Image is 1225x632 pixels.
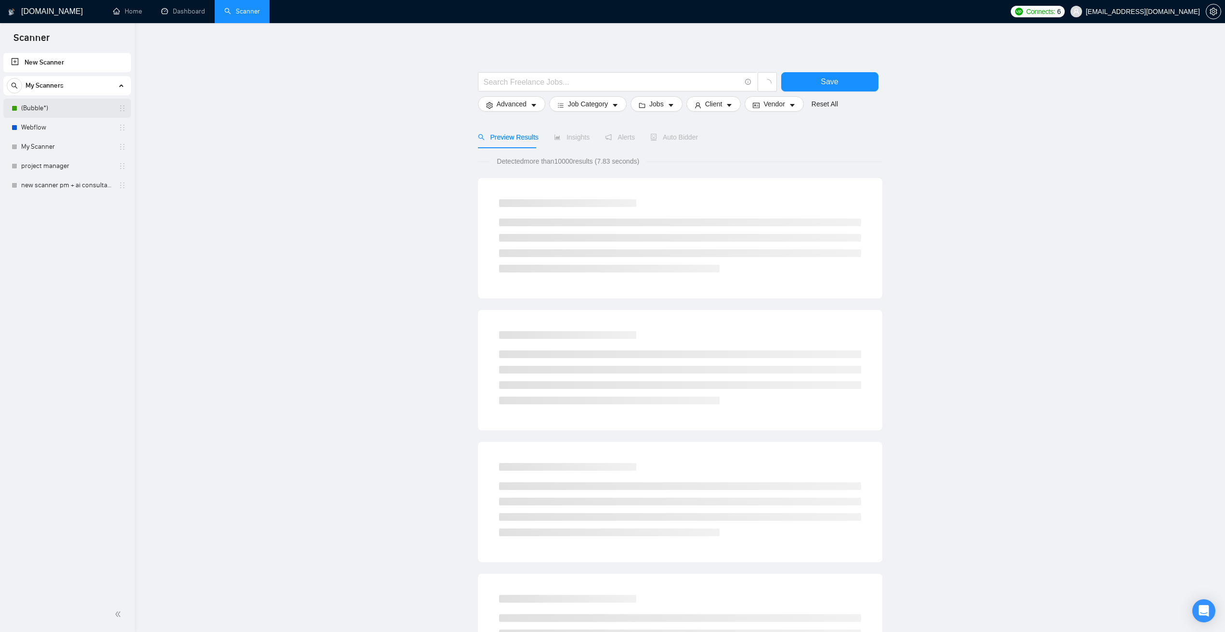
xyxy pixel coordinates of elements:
span: Job Category [568,99,608,109]
span: Client [705,99,722,109]
span: Alerts [605,133,635,141]
span: search [478,134,485,141]
span: Detected more than 10000 results (7.83 seconds) [490,156,646,167]
span: 6 [1057,6,1061,17]
a: (Bubble*) [21,99,113,118]
span: holder [118,181,126,189]
a: dashboardDashboard [161,7,205,15]
span: holder [118,162,126,170]
span: info-circle [745,79,751,85]
a: Webflow [21,118,113,137]
li: My Scanners [3,76,131,195]
button: Save [781,72,878,91]
span: notification [605,134,612,141]
div: Open Intercom Messenger [1192,599,1215,622]
span: Advanced [497,99,527,109]
span: Vendor [763,99,785,109]
span: Connects: [1026,6,1055,17]
img: logo [8,4,15,20]
span: Insights [554,133,590,141]
span: user [695,102,701,109]
span: Preview Results [478,133,539,141]
span: My Scanners [26,76,64,95]
button: setting [1206,4,1221,19]
input: Search Freelance Jobs... [484,76,741,88]
a: New Scanner [11,53,123,72]
button: barsJob Categorycaret-down [549,96,627,112]
a: project manager [21,156,113,176]
span: bars [557,102,564,109]
span: Save [821,76,838,88]
span: caret-down [530,102,537,109]
span: caret-down [789,102,796,109]
span: Scanner [6,31,57,51]
span: folder [639,102,645,109]
span: Jobs [649,99,664,109]
img: upwork-logo.png [1015,8,1023,15]
span: setting [486,102,493,109]
span: caret-down [668,102,674,109]
a: searchScanner [224,7,260,15]
span: holder [118,143,126,151]
button: folderJobscaret-down [631,96,683,112]
button: idcardVendorcaret-down [745,96,803,112]
span: robot [650,134,657,141]
button: settingAdvancedcaret-down [478,96,545,112]
span: caret-down [612,102,619,109]
a: new scanner pm + ai consultant [21,176,113,195]
a: My Scanner [21,137,113,156]
span: user [1073,8,1080,15]
a: Reset All [812,99,838,109]
span: idcard [753,102,760,109]
a: homeHome [113,7,142,15]
span: setting [1206,8,1221,15]
span: caret-down [726,102,733,109]
span: search [7,82,22,89]
button: search [7,78,22,93]
button: userClientcaret-down [686,96,741,112]
span: Auto Bidder [650,133,698,141]
span: holder [118,104,126,112]
a: setting [1206,8,1221,15]
span: area-chart [554,134,561,141]
li: New Scanner [3,53,131,72]
span: holder [118,124,126,131]
span: loading [763,79,772,88]
span: double-left [115,609,124,619]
